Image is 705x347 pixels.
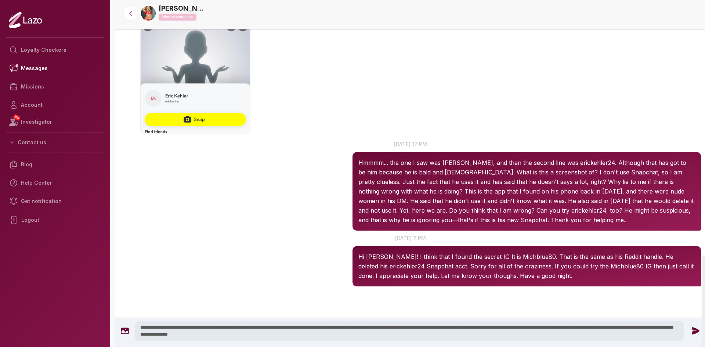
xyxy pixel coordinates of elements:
[6,192,104,210] a: Get notification
[159,3,206,14] a: [PERSON_NAME]
[6,210,104,229] div: Logout
[159,14,196,21] p: Mission completed
[6,155,104,174] a: Blog
[6,41,104,59] a: Loyalty Checkers
[141,6,156,21] img: 520ecdbb-042a-4e5d-99ca-1af144eed449
[6,77,104,96] a: Missions
[358,252,695,281] p: Hi [PERSON_NAME]! I think that I found the secret IG It is Michblue80. That is the same as his Re...
[13,114,21,121] span: NEW
[6,136,104,149] button: Contact us
[6,96,104,114] a: Account
[358,158,695,225] p: Hmmmm... the one I saw was [PERSON_NAME], and then the second line was erickehler24. Although tha...
[6,174,104,192] a: Help Center
[6,114,104,130] a: NEWInvestigator
[6,59,104,77] a: Messages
